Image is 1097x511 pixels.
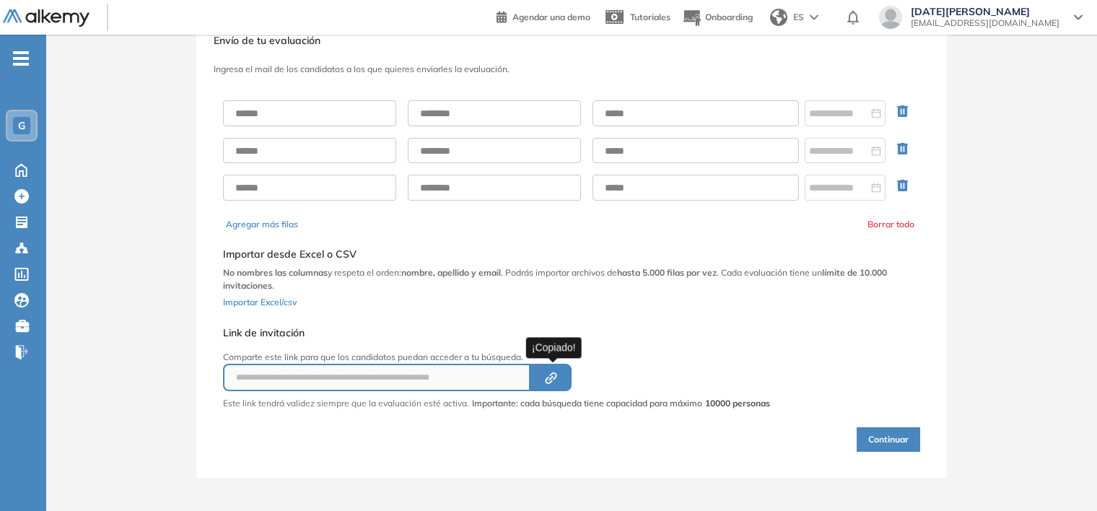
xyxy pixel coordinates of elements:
span: [EMAIL_ADDRESS][DOMAIN_NAME] [911,17,1059,29]
h3: Ingresa el mail de los candidatos a los que quieres enviarles la evaluación. [214,64,930,74]
p: y respeta el orden: . Podrás importar archivos de . Cada evaluación tiene un . [223,266,920,292]
img: world [770,9,787,26]
span: G [18,120,25,131]
h3: Envío de tu evaluación [214,35,930,47]
span: Agendar una demo [512,12,590,22]
button: Onboarding [682,2,753,33]
h5: Link de invitación [223,327,770,339]
a: Agendar una demo [497,7,590,25]
h5: Importar desde Excel o CSV [223,248,920,261]
b: No nombres las columnas [223,267,328,278]
button: Importar Excel/csv [223,292,297,310]
button: Continuar [857,427,920,452]
button: Borrar todo [867,218,914,231]
span: ES [793,11,804,24]
i: - [13,57,29,60]
button: Agregar más filas [226,218,298,231]
p: Comparte este link para que los candidatos puedan acceder a tu búsqueda. [223,351,770,364]
img: arrow [810,14,818,20]
span: [DATE][PERSON_NAME] [911,6,1059,17]
b: hasta 5.000 filas por vez [617,267,717,278]
b: nombre, apellido y email [401,267,501,278]
p: Este link tendrá validez siempre que la evaluación esté activa. [223,397,469,410]
img: Logo [3,9,89,27]
span: Importante: cada búsqueda tiene capacidad para máximo [472,397,770,410]
b: límite de 10.000 invitaciones [223,267,887,291]
span: Tutoriales [630,12,670,22]
strong: 10000 personas [705,398,770,409]
span: Importar Excel/csv [223,297,297,307]
span: Onboarding [705,12,753,22]
div: ¡Copiado! [526,337,582,358]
